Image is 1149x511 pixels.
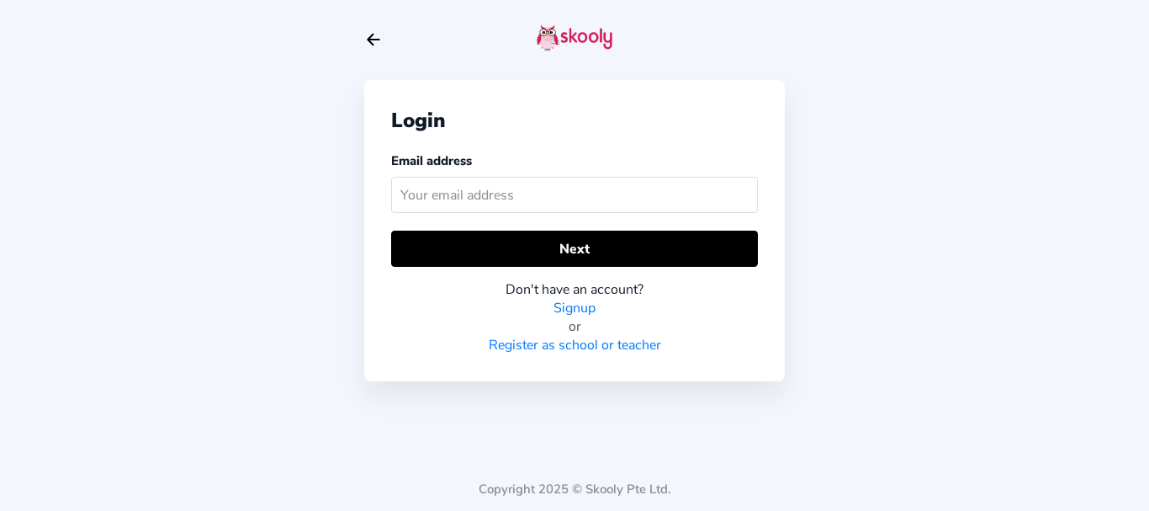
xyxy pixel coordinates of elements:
[391,231,758,267] button: Next
[391,177,758,213] input: Your email address
[391,152,472,169] label: Email address
[364,30,383,49] button: arrow back outline
[391,280,758,299] div: Don't have an account?
[391,317,758,336] div: or
[391,107,758,134] div: Login
[537,24,612,51] img: skooly-logo.png
[553,299,596,317] a: Signup
[489,336,661,354] a: Register as school or teacher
